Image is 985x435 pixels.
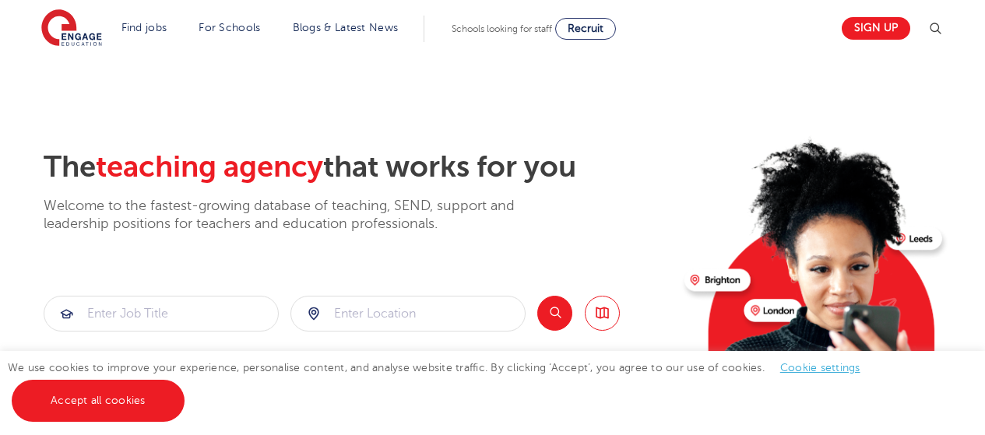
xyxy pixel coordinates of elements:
input: Submit [291,296,525,331]
button: Search [537,296,572,331]
span: Schools looking for staff [452,23,552,34]
a: Find jobs [121,22,167,33]
h2: The that works for you [44,149,672,185]
a: Sign up [842,17,910,40]
div: Submit [44,296,279,332]
img: Engage Education [41,9,102,48]
a: Blogs & Latest News [293,22,399,33]
input: Submit [44,296,278,331]
span: Recruit [568,23,603,34]
span: teaching agency [96,150,323,184]
span: We use cookies to improve your experience, personalise content, and analyse website traffic. By c... [8,362,876,406]
p: Welcome to the fastest-growing database of teaching, SEND, support and leadership positions for t... [44,197,558,233]
a: Cookie settings [780,362,860,374]
a: Recruit [555,18,616,40]
a: For Schools [199,22,260,33]
div: Submit [290,296,526,332]
a: Accept all cookies [12,380,185,422]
